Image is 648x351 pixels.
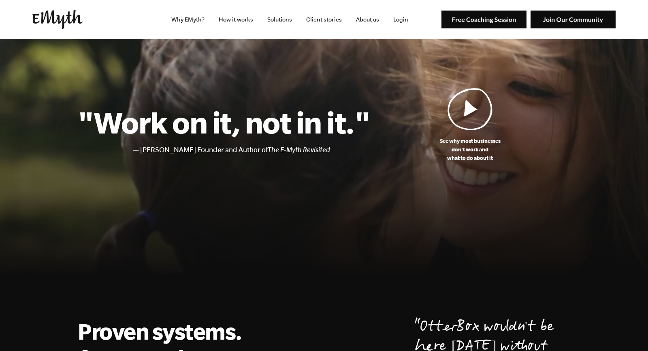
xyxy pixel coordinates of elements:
h1: "Work on it, not in it." [78,104,370,140]
p: See why most businesses don't work and what to do about it [370,137,570,162]
a: See why most businessesdon't work andwhat to do about it [370,88,570,162]
img: Join Our Community [531,11,616,29]
iframe: Chat Widget [607,312,648,351]
img: EMyth [32,10,83,29]
img: Play Video [448,88,493,130]
img: Free Coaching Session [441,11,526,29]
li: [PERSON_NAME] Founder and Author of [140,144,370,156]
i: The E-Myth Revisited [268,146,330,154]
